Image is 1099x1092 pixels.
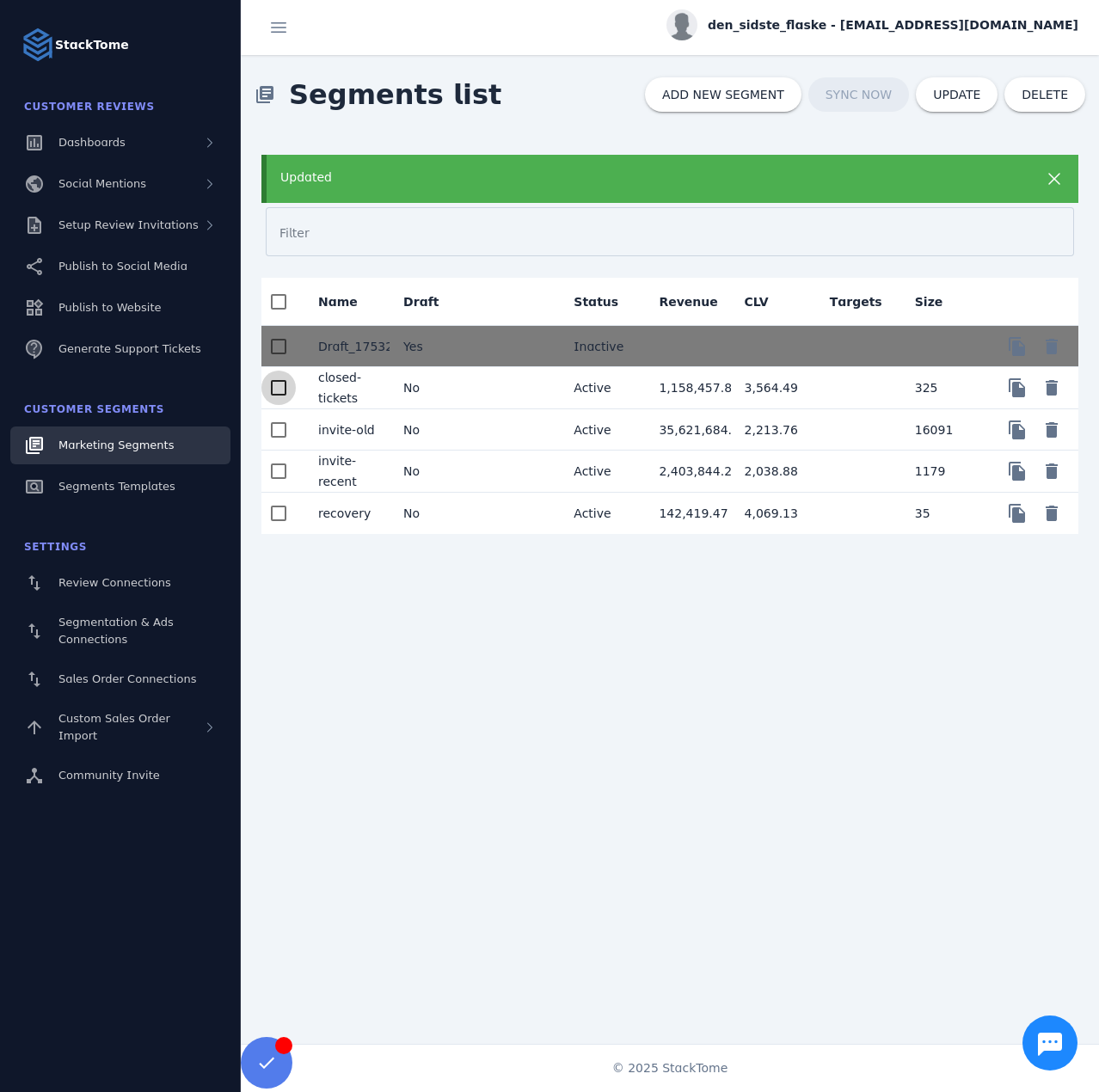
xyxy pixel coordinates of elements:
[901,409,986,451] mat-cell: 16091
[574,293,634,310] div: Status
[731,451,816,493] mat-cell: 2,038.88
[58,177,146,190] span: Social Mentions
[280,169,986,187] div: Updated
[933,89,980,101] span: UPDATE
[10,757,230,794] a: Community Invite
[58,576,171,589] span: Review Connections
[10,289,230,327] a: Publish to Website
[390,409,475,451] mat-cell: No
[645,493,730,534] mat-cell: 142,419.47
[304,451,390,493] mat-cell: invite-recent
[560,493,645,534] mat-cell: Active
[745,293,784,310] div: CLV
[662,89,784,101] span: ADD NEW SEGMENT
[1000,413,1035,447] button: Copy
[659,293,717,310] div: Revenue
[1035,371,1069,405] button: Delete
[58,260,187,273] span: Publish to Social Media
[659,293,733,310] div: Revenue
[901,493,986,534] mat-cell: 35
[279,226,310,240] mat-label: Filter
[10,564,230,602] a: Review Connections
[731,409,816,451] mat-cell: 2,213.76
[816,278,901,326] mat-header-cell: Targets
[390,493,475,534] mat-cell: No
[1000,496,1035,531] button: Copy
[915,293,943,310] div: Size
[560,451,645,493] mat-cell: Active
[645,451,730,493] mat-cell: 2,403,844.20
[318,293,358,310] div: Name
[58,136,126,149] span: Dashboards
[390,326,475,367] mat-cell: Yes
[304,367,390,409] mat-cell: closed-tickets
[304,493,390,534] mat-cell: recovery
[645,367,730,409] mat-cell: 1,158,457.80
[645,409,730,451] mat-cell: 35,621,684.00
[1035,329,1069,364] button: Delete
[10,248,230,285] a: Publish to Social Media
[58,218,199,231] span: Setup Review Invitations
[390,451,475,493] mat-cell: No
[560,367,645,409] mat-cell: Active
[1035,496,1069,531] button: Delete
[574,293,618,310] div: Status
[1000,329,1035,364] button: Copy
[666,9,697,40] img: profile.jpg
[255,84,275,105] mat-icon: library_books
[901,367,986,409] mat-cell: 325
[10,330,230,368] a: Generate Support Tickets
[560,409,645,451] mat-cell: Active
[560,326,645,367] mat-cell: Inactive
[58,712,170,742] span: Custom Sales Order Import
[58,769,160,782] span: Community Invite
[403,293,439,310] div: Draft
[24,541,87,553] span: Settings
[21,28,55,62] img: Logo image
[1000,371,1035,405] button: Copy
[304,326,390,367] mat-cell: Draft_1753296124482
[901,451,986,493] mat-cell: 1179
[1000,454,1035,488] button: Copy
[708,16,1078,34] span: den_sidste_flaske - [EMAIL_ADDRESS][DOMAIN_NAME]
[58,301,161,314] span: Publish to Website
[731,493,816,534] mat-cell: 4,069.13
[58,342,201,355] span: Generate Support Tickets
[275,60,515,129] span: Segments list
[58,439,174,451] span: Marketing Segments
[403,293,454,310] div: Draft
[304,409,390,451] mat-cell: invite-old
[24,403,164,415] span: Customer Segments
[10,468,230,506] a: Segments Templates
[318,293,373,310] div: Name
[1035,413,1069,447] button: Delete
[10,605,230,657] a: Segmentation & Ads Connections
[666,9,1078,40] button: den_sidste_flaske - [EMAIL_ADDRESS][DOMAIN_NAME]
[645,77,801,112] button: ADD NEW SEGMENT
[58,480,175,493] span: Segments Templates
[745,293,769,310] div: CLV
[612,1059,728,1077] span: © 2025 StackTome
[1004,77,1085,112] button: DELETE
[58,672,196,685] span: Sales Order Connections
[24,101,155,113] span: Customer Reviews
[10,660,230,698] a: Sales Order Connections
[915,293,959,310] div: Size
[10,426,230,464] a: Marketing Segments
[731,367,816,409] mat-cell: 3,564.49
[916,77,998,112] button: UPDATE
[58,616,174,646] span: Segmentation & Ads Connections
[55,36,129,54] strong: StackTome
[390,367,475,409] mat-cell: No
[1035,454,1069,488] button: Delete
[1022,89,1068,101] span: DELETE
